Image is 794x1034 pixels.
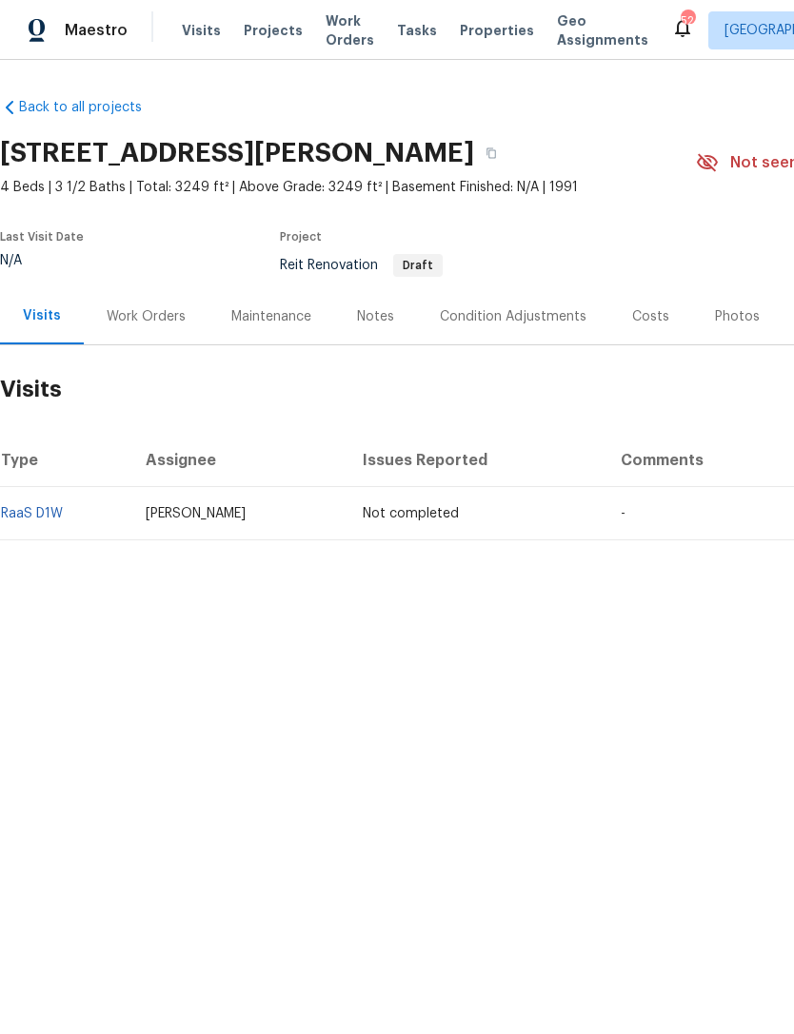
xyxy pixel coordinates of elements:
[182,21,221,40] span: Visits
[107,307,186,326] div: Work Orders
[440,307,586,326] div: Condition Adjustments
[231,307,311,326] div: Maintenance
[347,434,605,487] th: Issues Reported
[395,260,441,271] span: Draft
[280,259,443,272] span: Reit Renovation
[681,11,694,30] div: 52
[244,21,303,40] span: Projects
[357,307,394,326] div: Notes
[326,11,374,49] span: Work Orders
[23,306,61,325] div: Visits
[130,434,347,487] th: Assignee
[146,507,246,520] span: [PERSON_NAME]
[460,21,534,40] span: Properties
[632,307,669,326] div: Costs
[715,307,760,326] div: Photos
[397,24,437,37] span: Tasks
[65,21,128,40] span: Maestro
[363,507,459,520] span: Not completed
[621,507,625,520] span: -
[557,11,648,49] span: Geo Assignments
[1,507,63,520] a: RaaS D1W
[474,136,508,170] button: Copy Address
[280,231,322,243] span: Project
